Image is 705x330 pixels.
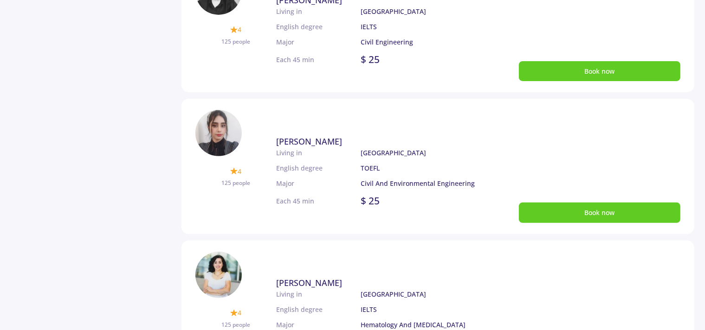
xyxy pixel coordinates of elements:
[276,277,478,289] a: [PERSON_NAME]
[276,277,342,288] span: [PERSON_NAME]
[276,6,360,16] p: Living in
[276,196,314,206] p: Each 45 min
[519,203,680,222] button: Book now
[361,6,479,16] p: [GEOGRAPHIC_DATA]
[276,55,314,64] p: Each 45 min
[276,136,342,147] span: [PERSON_NAME]
[276,289,360,299] p: Living in
[276,135,478,148] a: [PERSON_NAME]
[361,163,479,173] p: TOEFL
[361,289,479,299] p: [GEOGRAPHIC_DATA]
[519,61,680,81] button: Book now
[361,305,479,314] p: IELTS
[276,178,360,188] p: Major
[361,22,479,32] p: IELTS
[276,37,360,47] p: Major
[221,321,250,329] span: 125 people
[238,166,241,176] span: 4
[361,194,380,209] p: $ 25
[361,52,380,67] p: $ 25
[361,148,479,158] p: [GEOGRAPHIC_DATA]
[361,37,479,47] p: Civil Engineering
[238,25,241,34] span: 4
[276,22,360,32] p: English degree
[276,163,360,173] p: English degree
[361,178,479,188] p: Civil And Environmental Engineering
[361,320,479,330] p: Hematology And [MEDICAL_DATA]
[276,148,360,158] p: Living in
[221,38,250,45] span: 125 people
[276,320,360,330] p: Major
[221,179,250,187] span: 125 people
[276,305,360,314] p: English degree
[238,308,241,317] span: 4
